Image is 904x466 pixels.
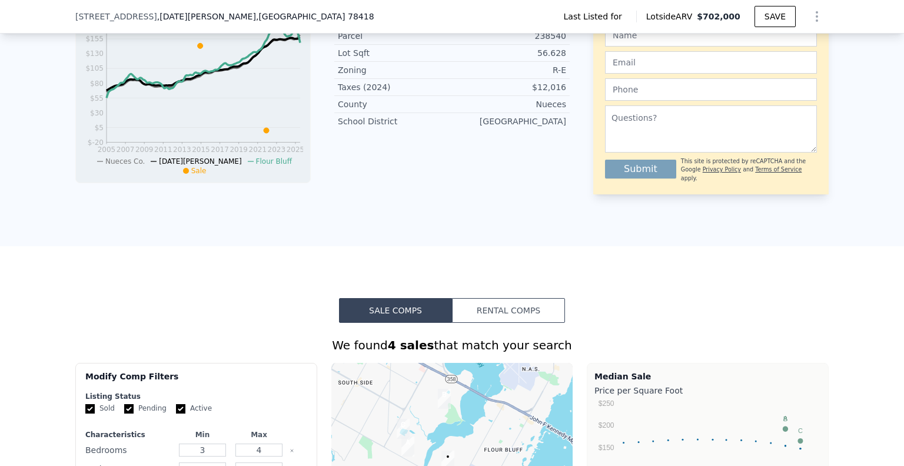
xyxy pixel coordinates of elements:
span: $702,000 [697,12,740,21]
tspan: 2023 [268,146,286,154]
div: [GEOGRAPHIC_DATA] [452,115,566,127]
tspan: $105 [85,64,104,72]
div: This site is protected by reCAPTCHA and the Google and apply. [681,157,817,183]
label: Active [176,404,212,414]
span: [STREET_ADDRESS] [75,11,157,22]
span: Flour Bluff [256,157,292,166]
tspan: 2021 [249,146,267,154]
div: Characteristics [85,430,172,439]
span: , [DATE][PERSON_NAME] [157,11,374,22]
label: Pending [124,404,167,414]
div: We found that match your search [75,337,829,353]
span: [DATE][PERSON_NAME] [159,157,241,166]
tspan: 2011 [154,146,172,154]
tspan: 2017 [211,146,229,154]
div: Median Sale [594,371,821,382]
tspan: $80 [90,80,104,88]
label: Sold [85,404,115,414]
text: C [798,427,803,434]
span: Lotside ARV [646,11,697,22]
input: Phone [605,78,817,101]
input: Active [176,404,185,414]
tspan: 2019 [230,146,248,154]
div: Listing Status [85,392,307,401]
tspan: 2013 [173,146,191,154]
input: Pending [124,404,134,414]
button: Sale Comps [339,298,452,323]
tspan: 2015 [192,146,210,154]
div: 8105 Denali Dr [438,389,451,409]
div: Taxes (2024) [338,81,452,93]
tspan: $5 [95,124,104,132]
text: $200 [599,421,614,429]
a: Privacy Policy [703,166,741,173]
div: 7522 S Lake Dr [397,419,410,439]
div: Bedrooms [85,442,172,458]
input: Name [605,24,817,47]
div: Parcel [338,30,452,42]
input: Email [605,51,817,74]
span: , [GEOGRAPHIC_DATA] 78418 [256,12,374,21]
text: B [783,415,787,422]
div: Min [177,430,228,439]
tspan: 2009 [135,146,154,154]
tspan: $-20 [88,138,104,147]
tspan: 2005 [98,146,116,154]
div: Lot Sqft [338,47,452,59]
button: SAVE [755,6,796,27]
a: Terms of Service [755,166,802,173]
button: Submit [605,160,676,179]
div: Price per Square Foot [594,382,821,399]
div: Zoning [338,64,452,76]
text: $250 [599,399,614,408]
span: Sale [191,167,207,175]
text: $150 [599,444,614,452]
span: Last Listed for [564,11,627,22]
strong: 4 sales [388,338,434,352]
div: Nueces [452,98,566,110]
span: Nueces Co. [105,157,145,166]
tspan: 2007 [117,146,135,154]
tspan: $30 [90,109,104,117]
div: 4026 Azali Dr [401,437,414,457]
tspan: $55 [90,94,104,103]
div: 56.628 [452,47,566,59]
button: Show Options [805,5,829,28]
div: County [338,98,452,110]
div: $12,016 [452,81,566,93]
input: Sold [85,404,95,414]
div: Modify Comp Filters [85,371,307,392]
div: R-E [452,64,566,76]
div: School District [338,115,452,127]
button: Rental Comps [452,298,565,323]
tspan: $130 [85,49,104,58]
div: Max [233,430,285,439]
div: 238540 [452,30,566,42]
tspan: 2025 [287,146,305,154]
button: Clear [290,448,294,453]
tspan: $155 [85,35,104,43]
